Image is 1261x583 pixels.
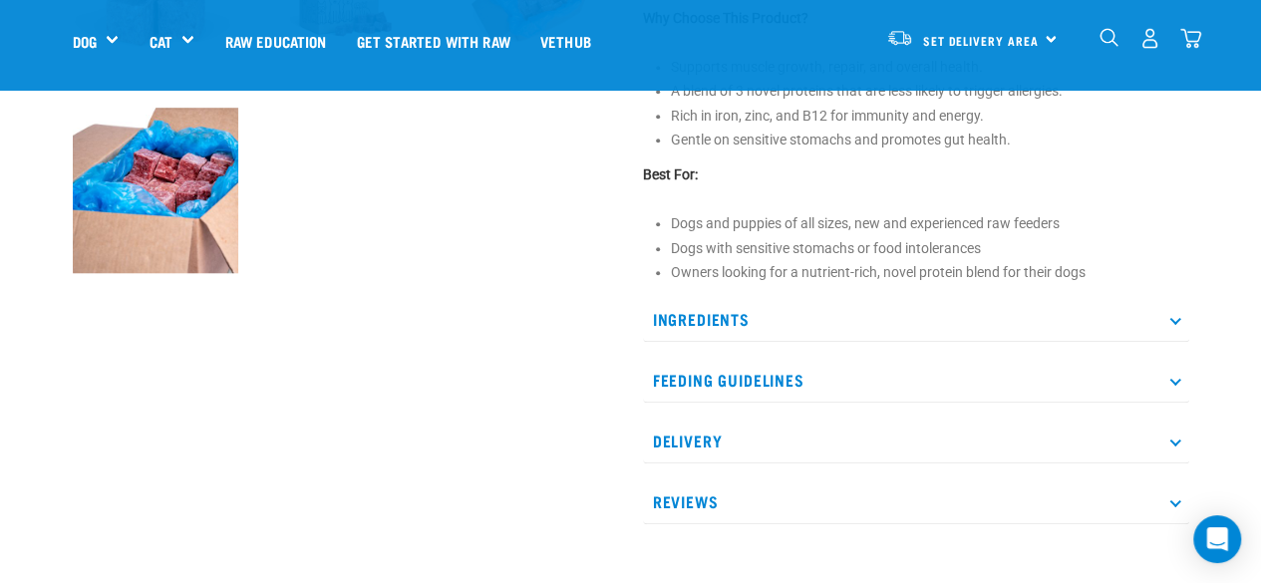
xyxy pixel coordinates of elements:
div: Open Intercom Messenger [1193,515,1241,563]
p: Ingredients [643,297,1189,342]
img: home-icon-1@2x.png [1100,28,1118,47]
p: Delivery [643,419,1189,463]
span: Set Delivery Area [923,37,1039,44]
li: Rich in iron, zinc, and B12 for immunity and energy. [671,106,1189,127]
img: home-icon@2x.png [1180,28,1201,49]
img: user.png [1139,28,1160,49]
p: Reviews [643,479,1189,524]
li: Dogs with sensitive stomachs or food intolerances [671,238,1189,259]
strong: Best For: [643,166,698,182]
li: Owners looking for a nutrient-rich, novel protein blend for their dogs [671,262,1189,283]
img: van-moving.png [886,29,913,47]
p: Feeding Guidelines [643,358,1189,403]
li: A blend of 3 novel proteins that are less likely to trigger allergies. [671,81,1189,102]
img: Raw Essentials 2024 July2597 [73,108,239,274]
li: Gentle on sensitive stomachs and promotes gut health. [671,130,1189,150]
a: Raw Education [209,1,341,81]
li: Dogs and puppies of all sizes, new and experienced raw feeders [671,213,1189,234]
a: Vethub [525,1,606,81]
a: Dog [73,30,97,53]
a: Get started with Raw [342,1,525,81]
a: Cat [149,30,171,53]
